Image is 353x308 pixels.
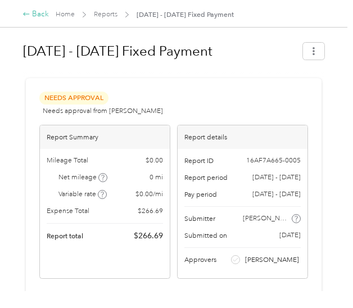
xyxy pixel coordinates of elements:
span: Expense Total [47,206,89,216]
span: [DATE] [279,230,301,241]
a: Reports [94,10,117,19]
div: Back [22,8,49,20]
span: Report period [184,173,228,183]
span: Mileage Total [47,156,88,166]
div: Report details [178,125,307,149]
span: [PERSON_NAME] [243,214,290,224]
span: 16AF7A665-0005 [246,156,301,166]
span: Net mileage [58,173,107,183]
span: [DATE] - [DATE] [252,173,301,183]
span: $ 0.00 [146,156,163,166]
span: Report ID [184,156,214,166]
span: Variable rate [58,189,107,200]
span: Submitted on [184,230,227,241]
span: Report total [47,231,83,241]
span: $ 266.69 [138,206,163,216]
iframe: Everlance-gr Chat Button Frame [290,245,353,308]
span: $ 266.69 [134,230,163,242]
span: Submitter [184,214,215,224]
a: Home [56,10,75,19]
h1: Jun 1 - 30, 2025 Fixed Payment [23,38,296,65]
span: [DATE] - [DATE] Fixed Payment [137,10,234,20]
span: [PERSON_NAME] [245,255,299,265]
span: Needs Approval [39,92,108,105]
span: $ 0.00 / mi [135,189,163,200]
div: Report Summary [40,125,170,149]
span: [DATE] - [DATE] [252,189,301,200]
span: Approvers [184,255,216,265]
span: 0 mi [150,173,163,183]
span: Needs approval from [PERSON_NAME] [43,106,163,116]
span: Pay period [184,189,217,200]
